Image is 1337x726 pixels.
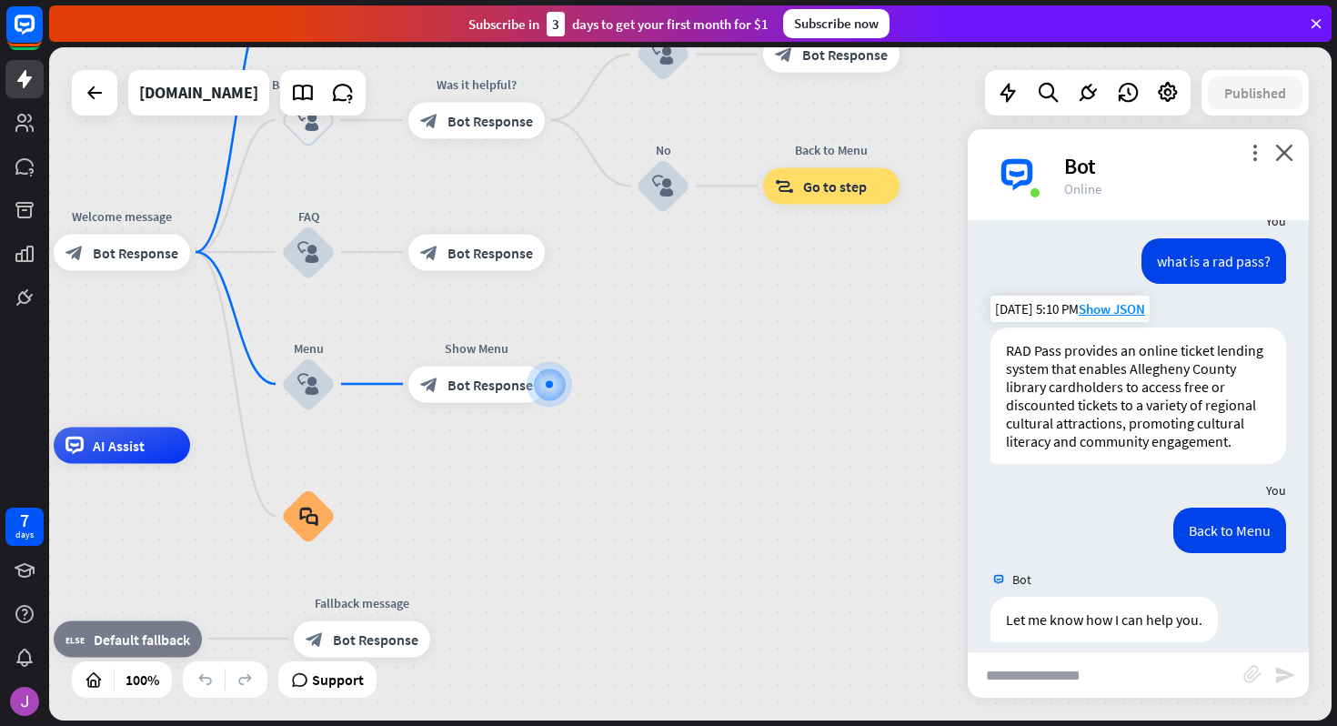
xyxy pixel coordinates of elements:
div: [DATE] 5:10 PM [990,296,1150,322]
div: Online [1064,180,1287,197]
i: block_bot_response [306,630,324,648]
i: block_fallback [65,630,85,648]
i: block_goto [775,177,794,196]
div: Was it helpful? [395,75,558,93]
button: Published [1208,76,1302,109]
i: block_user_input [652,176,674,197]
i: block_bot_response [420,111,438,129]
div: Subscribe now [783,9,890,38]
i: block_faq [299,506,318,526]
div: Show Menu [395,338,558,357]
div: Fallback message [280,593,444,611]
div: Menu [254,338,363,357]
span: Bot Response [93,243,178,261]
a: 7 days [5,508,44,546]
span: Bot Response [447,111,533,129]
span: Default fallback [94,630,190,648]
div: RAD Pass provides an online ticket lending system that enables Allegheny County library cardholde... [990,328,1286,464]
i: block_attachment [1243,665,1262,683]
div: No [608,141,718,159]
span: Bot Response [447,243,533,261]
button: Open LiveChat chat widget [15,7,69,62]
i: close [1275,144,1293,161]
i: block_bot_response [775,45,793,64]
i: send [1274,664,1296,686]
i: block_bot_response [420,375,438,393]
div: FAQ [254,207,363,225]
span: You [1266,482,1286,499]
div: 7 [20,512,29,529]
i: block_user_input [297,373,319,395]
i: block_bot_response [65,243,84,261]
span: Support [312,665,364,694]
div: Bot [1064,152,1287,180]
i: block_user_input [652,44,674,66]
div: Let me know how I can help you. [990,597,1218,642]
span: You [1266,213,1286,229]
span: Bot Response [802,45,888,64]
span: Show JSON [1079,300,1145,318]
i: more_vert [1246,144,1263,161]
div: days [15,529,34,541]
div: 100% [120,665,165,694]
span: Bot Response [447,375,533,393]
div: Back to Menu [749,141,913,159]
div: Back to Menu [1173,508,1286,553]
span: Go to step [803,177,867,196]
span: Bot Response [333,630,418,648]
div: 3 [547,12,565,36]
i: block_user_input [297,241,319,263]
div: Welcome message [40,207,204,225]
i: block_bot_response [420,243,438,261]
div: what is a rad pass? [1141,238,1286,284]
div: radpass.org [139,70,258,116]
i: block_user_input [297,109,319,131]
div: Subscribe in days to get your first month for $1 [468,12,769,36]
span: AI Assist [93,437,145,455]
span: Bot [1012,571,1031,588]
